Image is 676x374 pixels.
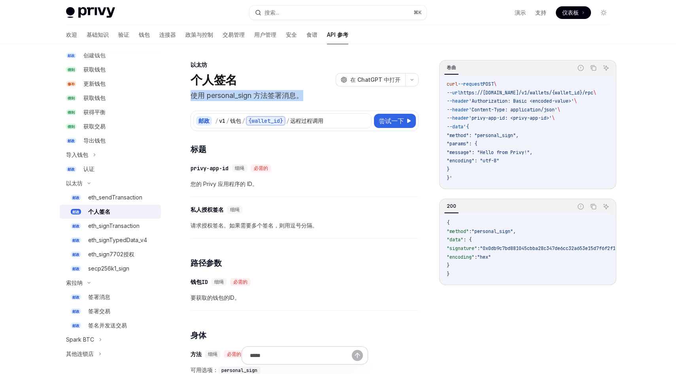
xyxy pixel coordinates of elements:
[286,25,297,44] a: 安全
[248,117,283,124] font: {wallet_id}
[191,294,240,301] font: 要获取的钱包的ID。
[72,295,79,299] font: 邮政
[447,228,469,235] span: "method"
[557,107,560,113] span: \
[60,105,161,119] a: 得到获得平衡
[601,63,611,73] button: 询问人工智能
[191,165,228,172] font: privy-app-id
[447,220,449,226] span: {
[191,91,303,100] font: 使用 personal_sign 方法签署消息。
[215,117,218,124] font: /
[60,290,161,304] a: 邮政签署消息
[576,63,586,73] button: 报告错误代码
[461,90,593,96] span: https://[DOMAIN_NAME]/v1/wallets/{wallet_id}/rpc
[588,201,599,212] button: 复制代码块中的内容
[447,149,532,156] span: "message": "Hello from Privy!",
[68,82,75,86] font: 修补
[83,123,106,130] font: 获取交易
[66,31,77,38] font: 欢迎
[223,25,245,44] a: 交易管理
[83,80,106,87] font: 更新钱包
[60,304,161,318] a: 邮政签署交易
[66,180,83,186] font: 以太坊
[414,9,418,15] font: ⌘
[230,117,241,124] font: 钱包
[447,115,469,121] span: --header
[72,252,79,257] font: 邮政
[191,145,206,154] font: 标题
[562,9,579,16] font: 仪表板
[254,25,276,44] a: 用户管理
[494,81,497,87] span: \
[576,201,586,212] button: 报告错误代码
[72,323,79,328] font: 邮政
[230,207,240,213] font: 细绳
[159,31,176,38] font: 连接器
[418,9,422,15] font: K
[601,201,611,212] button: 询问人工智能
[463,124,469,130] span: '{
[254,31,276,38] font: 用户管理
[597,6,610,19] button: 切换暗模式
[447,175,452,181] span: }'
[469,98,574,104] span: 'Authorization: Basic <encoded-value>'
[191,206,224,213] font: 私人授权签名
[515,9,526,16] font: 演示
[483,81,494,87] span: POST
[118,25,129,44] a: 验证
[66,7,115,18] img: 灯光标志
[290,117,323,124] font: 远程过程调用
[72,195,79,200] font: 邮政
[477,245,480,252] span: :
[60,233,161,247] a: 邮政eth_signTypedData_v4
[535,9,546,16] font: 支持
[191,180,258,187] font: 您的 Privy 应用程序的 ID。
[191,73,237,87] font: 个人签名
[379,117,404,125] font: 尝试一下
[60,133,161,148] a: 邮政导出钱包
[87,31,109,38] font: 基础知识
[60,190,161,205] a: 邮政eth_sendTransaction
[191,61,207,68] font: 以太坊
[66,336,94,343] font: Spark BTC
[219,117,225,124] font: v1
[88,293,110,300] font: 签署消息
[191,278,208,286] font: 钱包ID
[447,254,474,260] span: "encoding"
[254,165,268,171] font: 必需的
[447,262,449,269] span: }
[226,117,229,124] font: /
[515,9,526,17] a: 演示
[286,117,289,124] font: /
[68,110,75,115] font: 得到
[593,90,596,96] span: \
[306,25,317,44] a: 食谱
[60,219,161,233] a: 邮政eth_signTransaction
[66,350,94,357] font: 其他连锁店
[185,31,213,38] font: 政策与控制
[68,167,75,171] font: 邮政
[249,6,427,20] button: 搜索...⌘K
[447,124,463,130] span: --data
[72,210,79,214] font: 邮政
[198,117,210,124] font: 邮政
[88,208,110,215] font: 个人签名
[447,107,469,113] span: --header
[72,267,79,271] font: 邮政
[159,25,176,44] a: 连接器
[72,238,79,242] font: 邮政
[66,279,83,286] font: 索拉纳
[60,162,161,176] a: 邮政认证
[447,203,456,209] font: 200
[447,141,477,147] span: "params": {
[463,237,472,243] span: : {
[68,139,75,143] font: 邮政
[139,25,150,44] a: 钱包
[477,254,491,260] span: "hex"
[83,109,106,115] font: 获得平衡
[447,245,477,252] span: "signature"
[350,76,400,83] font: 在 ChatGPT 中打开
[185,25,213,44] a: 政策与控制
[535,9,546,17] a: 支持
[447,237,463,243] span: "data"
